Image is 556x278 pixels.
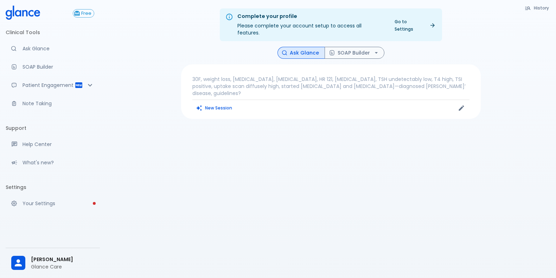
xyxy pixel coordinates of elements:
a: Go to Settings [390,17,439,34]
p: Glance Care [31,263,94,270]
li: Settings [6,179,100,196]
li: Support [6,120,100,137]
p: 30F, weight loss, [MEDICAL_DATA], [MEDICAL_DATA], HR 121, [MEDICAL_DATA], TSH undetectably low, T... [192,76,469,97]
a: Please complete account setup [6,196,100,211]
div: Please complete your account setup to access all features. [237,11,385,39]
span: [PERSON_NAME] [31,256,94,263]
div: Patient Reports & Referrals [6,77,100,93]
p: Help Center [23,141,94,148]
a: Advanced note-taking [6,96,100,111]
div: Complete your profile [237,13,385,20]
p: Ask Glance [23,45,94,52]
button: Free [73,9,94,18]
li: Clinical Tools [6,24,100,41]
a: Click to view or change your subscription [73,9,100,18]
a: Get help from our support team [6,137,100,152]
button: Ask Glance [277,47,325,59]
a: Docugen: Compose a clinical documentation in seconds [6,59,100,75]
button: Edit [456,103,467,113]
p: Patient Engagement [23,82,75,89]
div: Recent updates and feature releases [6,155,100,170]
a: Moramiz: Find ICD10AM codes instantly [6,41,100,56]
p: Your Settings [23,200,94,207]
div: [PERSON_NAME]Glance Care [6,251,100,275]
button: History [521,3,553,13]
button: Clears all inputs and results. [192,103,236,113]
p: Note Taking [23,100,94,107]
p: What's new? [23,159,94,166]
p: SOAP Builder [23,63,94,70]
span: Free [79,11,94,16]
button: SOAP Builder [325,47,384,59]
